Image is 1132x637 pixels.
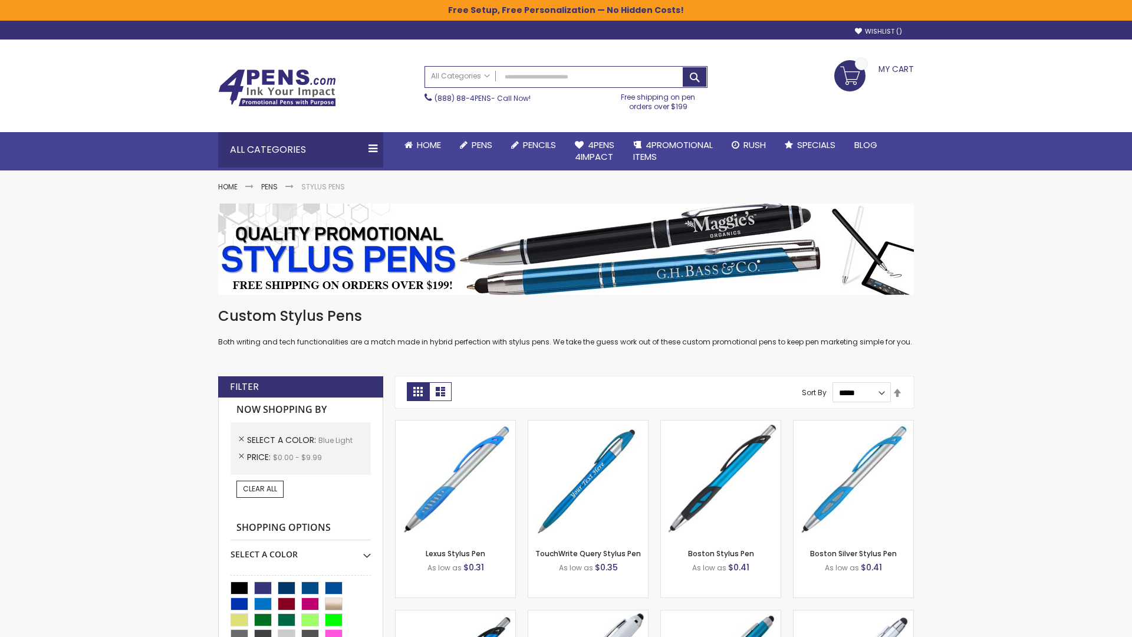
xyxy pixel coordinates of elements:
[861,562,882,573] span: $0.41
[794,420,913,430] a: Boston Silver Stylus Pen-Blue - Light
[395,132,450,158] a: Home
[472,139,492,151] span: Pens
[247,434,318,446] span: Select A Color
[426,549,485,559] a: Lexus Stylus Pen
[417,139,441,151] span: Home
[396,420,515,430] a: Lexus Stylus Pen-Blue - Light
[855,27,902,36] a: Wishlist
[407,382,429,401] strong: Grid
[528,610,648,620] a: Kimberly Logo Stylus Pens-LT-Blue
[565,132,624,170] a: 4Pens4impact
[575,139,614,163] span: 4Pens 4impact
[231,398,371,422] strong: Now Shopping by
[854,139,877,151] span: Blog
[609,88,708,111] div: Free shipping on pen orders over $199
[743,139,766,151] span: Rush
[523,139,556,151] span: Pencils
[218,203,914,295] img: Stylus Pens
[624,132,722,170] a: 4PROMOTIONALITEMS
[802,388,827,398] label: Sort By
[595,562,618,573] span: $0.35
[231,515,371,541] strong: Shopping Options
[425,67,496,86] a: All Categories
[722,132,775,158] a: Rush
[396,610,515,620] a: Lexus Metallic Stylus Pen-Blue - Light
[535,549,641,559] a: TouchWrite Query Stylus Pen
[431,71,490,81] span: All Categories
[236,481,284,497] a: Clear All
[775,132,845,158] a: Specials
[218,132,383,168] div: All Categories
[661,421,781,540] img: Boston Stylus Pen-Blue - Light
[794,610,913,620] a: Silver Cool Grip Stylus Pen-Blue - Light
[301,182,345,192] strong: Stylus Pens
[825,563,859,573] span: As low as
[559,563,593,573] span: As low as
[528,420,648,430] a: TouchWrite Query Stylus Pen-Blue Light
[231,540,371,560] div: Select A Color
[661,610,781,620] a: Lory Metallic Stylus Pen-Blue - Light
[427,563,462,573] span: As low as
[450,132,502,158] a: Pens
[218,307,914,347] div: Both writing and tech functionalities are a match made in hybrid perfection with stylus pens. We ...
[435,93,531,103] span: - Call Now!
[396,421,515,540] img: Lexus Stylus Pen-Blue - Light
[633,139,713,163] span: 4PROMOTIONAL ITEMS
[728,562,749,573] span: $0.41
[502,132,565,158] a: Pencils
[273,452,322,462] span: $0.00 - $9.99
[794,421,913,540] img: Boston Silver Stylus Pen-Blue - Light
[810,549,897,559] a: Boston Silver Stylus Pen
[528,421,648,540] img: TouchWrite Query Stylus Pen-Blue Light
[435,93,491,103] a: (888) 88-4PENS
[688,549,754,559] a: Boston Stylus Pen
[261,182,278,192] a: Pens
[243,484,277,494] span: Clear All
[661,420,781,430] a: Boston Stylus Pen-Blue - Light
[692,563,726,573] span: As low as
[218,182,238,192] a: Home
[797,139,835,151] span: Specials
[230,380,259,393] strong: Filter
[463,562,484,573] span: $0.31
[247,451,273,463] span: Price
[318,435,353,445] span: Blue Light
[218,307,914,326] h1: Custom Stylus Pens
[845,132,887,158] a: Blog
[218,69,336,107] img: 4Pens Custom Pens and Promotional Products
